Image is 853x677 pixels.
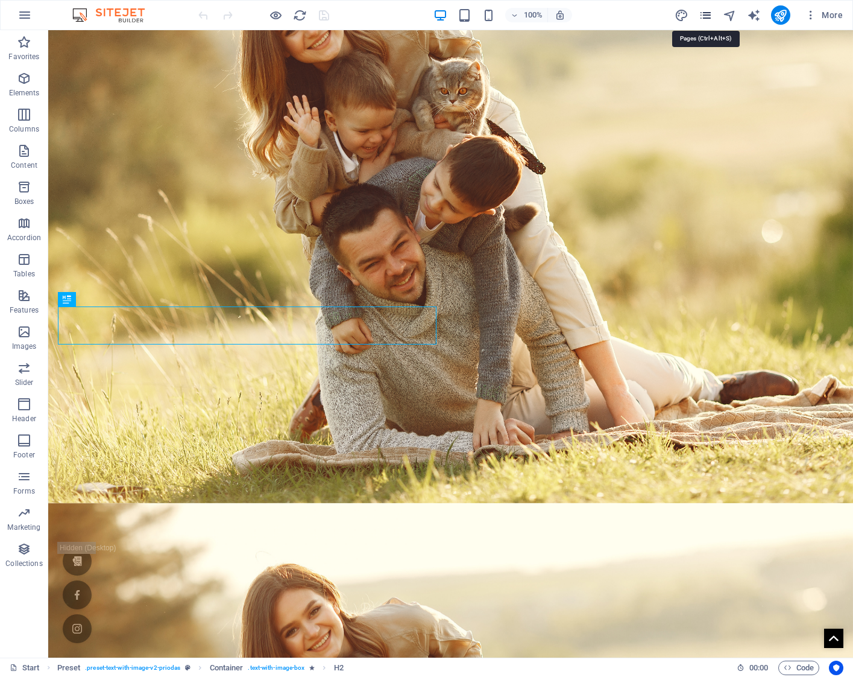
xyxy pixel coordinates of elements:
[773,8,787,22] i: Publish
[523,8,543,22] h6: 100%
[800,5,848,25] button: More
[7,523,40,532] p: Marketing
[11,161,37,170] p: Content
[771,5,790,25] button: publish
[829,661,843,675] button: Usercentrics
[737,661,769,675] h6: Session time
[13,450,35,460] p: Footer
[13,269,35,279] p: Tables
[9,124,39,134] p: Columns
[248,661,304,675] span: . text-with-image-box
[747,8,761,22] i: AI Writer
[85,661,180,675] span: . preset-text-with-image-v2-priodas
[14,197,34,206] p: Boxes
[675,8,688,22] i: Design (Ctrl+Alt+Y)
[555,10,565,21] i: On resize automatically adjust zoom level to fit chosen device.
[15,378,34,387] p: Slider
[675,8,689,22] button: design
[723,8,737,22] i: Navigator
[10,661,40,675] a: Click to cancel selection. Double-click to open Pages
[10,305,39,315] p: Features
[784,661,814,675] span: Code
[8,52,39,62] p: Favorites
[747,8,761,22] button: text_generator
[13,486,35,496] p: Forms
[268,8,283,22] button: Click here to leave preview mode and continue editing
[7,233,41,243] p: Accordion
[805,9,843,21] span: More
[293,8,307,22] i: Reload page
[210,661,244,675] span: Click to select. Double-click to edit
[334,661,344,675] span: Click to select. Double-click to edit
[723,8,737,22] button: navigator
[292,8,307,22] button: reload
[57,661,344,675] nav: breadcrumb
[749,661,768,675] span: 00 00
[9,88,40,98] p: Elements
[12,414,36,424] p: Header
[57,661,81,675] span: Click to select. Double-click to edit
[5,559,42,568] p: Collections
[699,8,713,22] button: pages
[12,342,37,351] p: Images
[185,664,190,671] i: This element is a customizable preset
[778,661,819,675] button: Code
[309,664,315,671] i: Element contains an animation
[758,663,760,672] span: :
[69,8,160,22] img: Editor Logo
[505,8,548,22] button: 100%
